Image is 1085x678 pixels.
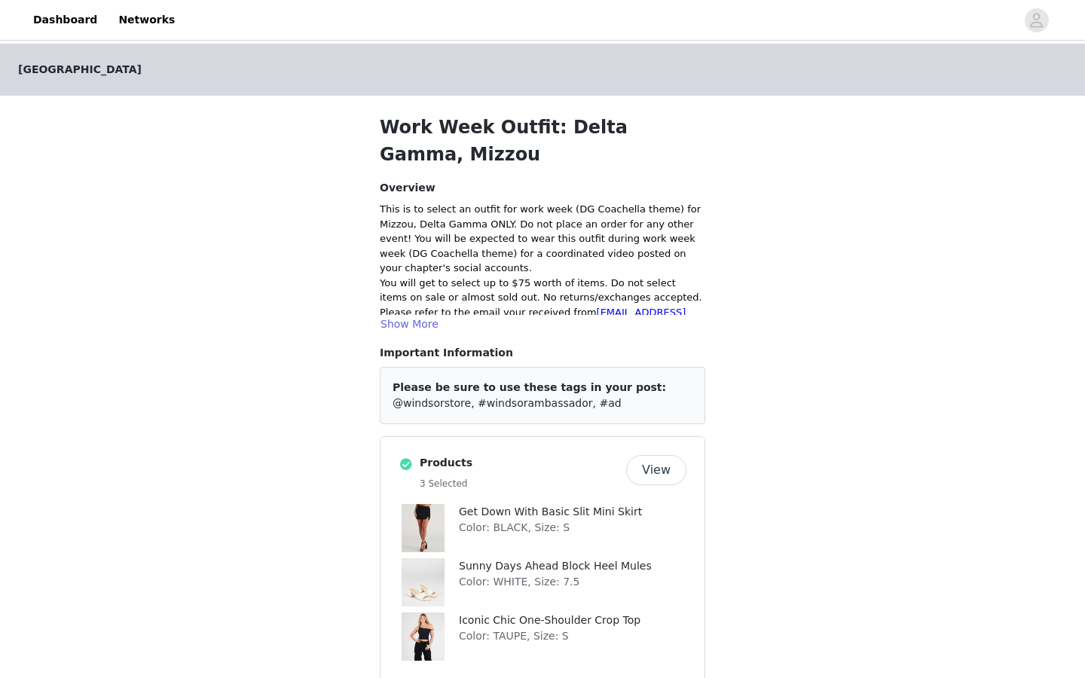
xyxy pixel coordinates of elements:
[380,114,705,168] h1: Work Week Outfit: Delta Gamma, Mizzou
[380,276,705,305] p: You will get to select up to $75 worth of items. Do not select items on sale or almost sold out. ...
[626,465,686,476] a: View
[459,612,686,628] p: Iconic Chic One-Shoulder Crop Top
[459,574,686,590] p: Color: WHITE, Size: 7.5
[393,397,622,409] span: @windsorstore, #windsorambassador, #ad
[459,558,686,574] p: Sunny Days Ahead Block Heel Mules
[459,520,686,536] p: Color: BLACK, Size: S
[109,3,184,37] a: Networks
[380,345,705,361] p: Important Information
[1029,8,1044,32] div: avatar
[459,504,686,520] p: Get Down With Basic Slit Mini Skirt
[18,62,142,78] span: [GEOGRAPHIC_DATA]
[459,628,686,644] p: Color: TAUPE, Size: S
[380,202,705,276] p: This is to select an outfit for work week (DG Coachella theme) for Mizzou, Delta Gamma ONLY. Do n...
[380,315,439,333] button: Show More
[380,180,705,196] h4: Overview
[420,455,620,471] h4: Products
[420,477,620,490] h5: 3 Selected
[24,3,106,37] a: Dashboard
[626,455,686,485] button: View
[393,381,666,393] span: Please be sure to use these tags in your post:
[380,305,705,350] p: Please refer to the email your received from for additional details. Reach out with any questions!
